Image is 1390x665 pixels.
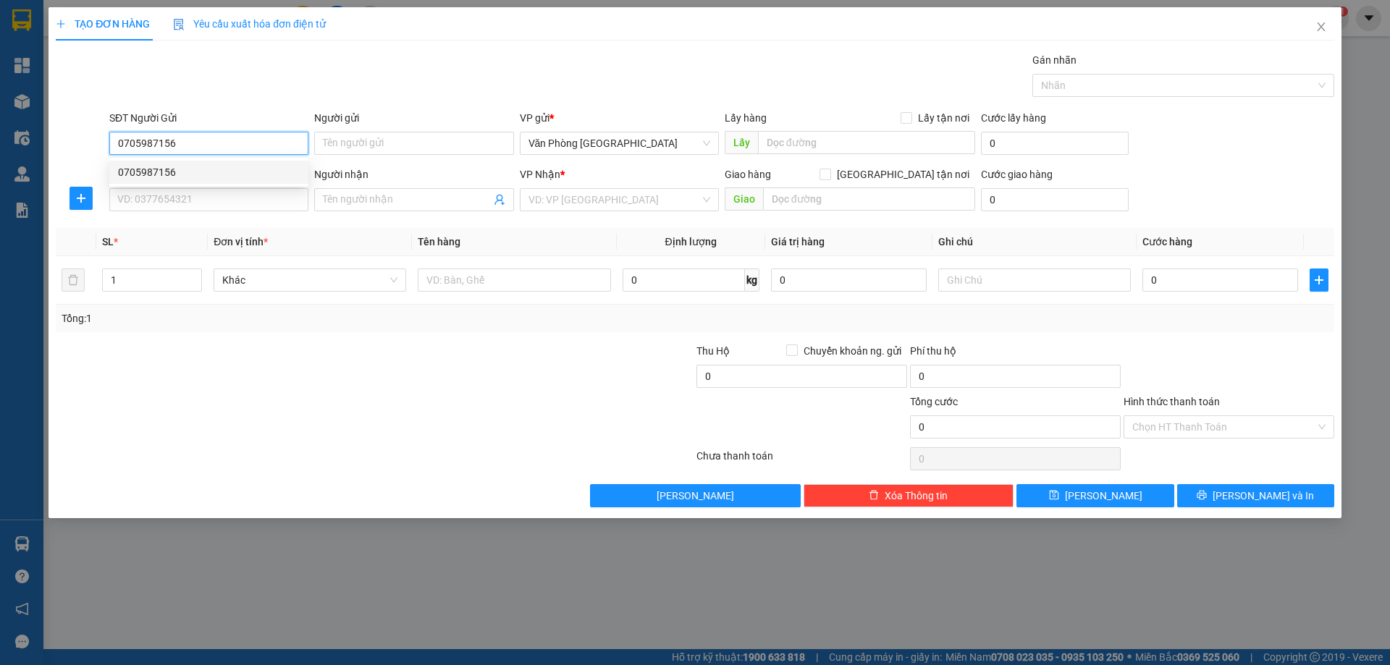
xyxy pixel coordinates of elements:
[725,169,771,180] span: Giao hàng
[1301,7,1341,48] button: Close
[763,187,975,211] input: Dọc đường
[1213,488,1314,504] span: [PERSON_NAME] và In
[62,268,85,292] button: delete
[123,63,172,90] span: 0906 477 911
[127,13,168,60] strong: Nhà xe QUỐC ĐẠT
[981,169,1053,180] label: Cước giao hàng
[102,236,114,247] span: SL
[1197,490,1207,501] span: printer
[314,110,513,126] div: Người gửi
[173,19,185,30] img: icon
[725,131,758,154] span: Lấy
[798,343,907,359] span: Chuyển khoản ng. gửi
[418,268,610,292] input: VD: Bàn, Ghế
[1177,484,1334,507] button: printer[PERSON_NAME] và In
[725,187,763,211] span: Giao
[118,164,300,180] div: 0705987156
[590,484,801,507] button: [PERSON_NAME]
[696,345,730,357] span: Thu Hộ
[981,132,1129,155] input: Cước lấy hàng
[109,161,308,184] div: 0705987156
[520,110,719,126] div: VP gửi
[1016,484,1174,507] button: save[PERSON_NAME]
[1142,236,1192,247] span: Cước hàng
[1310,274,1328,286] span: plus
[1315,21,1327,33] span: close
[695,448,909,473] div: Chưa thanh toán
[912,110,975,126] span: Lấy tận nơi
[56,18,150,30] span: TẠO ĐƠN HÀNG
[745,268,759,292] span: kg
[314,166,513,182] div: Người nhận
[910,396,958,407] span: Tổng cước
[418,236,460,247] span: Tên hàng
[127,93,169,140] strong: PHIẾU BIÊN NHẬN
[494,194,505,206] span: user-add
[981,112,1046,124] label: Cước lấy hàng
[1124,396,1220,407] label: Hình thức thanh toán
[869,490,879,501] span: delete
[831,166,975,182] span: [GEOGRAPHIC_DATA] tận nơi
[885,488,948,504] span: Xóa Thông tin
[771,268,927,292] input: 0
[56,19,66,29] span: plus
[665,236,717,247] span: Định lượng
[1065,488,1142,504] span: [PERSON_NAME]
[758,131,975,154] input: Dọc đường
[9,57,111,108] img: logo
[804,484,1014,507] button: deleteXóa Thông tin
[184,88,307,103] span: BXTTDN1108250009
[69,187,93,210] button: plus
[1032,54,1077,66] label: Gán nhãn
[771,236,825,247] span: Giá trị hàng
[222,269,397,291] span: Khác
[938,268,1131,292] input: Ghi Chú
[725,112,767,124] span: Lấy hàng
[70,192,92,204] span: plus
[910,343,1121,365] div: Phí thu hộ
[981,188,1129,211] input: Cước giao hàng
[932,228,1137,256] th: Ghi chú
[185,280,201,291] span: Decrease Value
[520,169,560,180] span: VP Nhận
[185,269,201,280] span: Increase Value
[62,310,536,326] div: Tổng: 1
[190,281,198,290] span: down
[528,132,710,154] span: Văn Phòng Đà Nẵng
[1049,490,1059,501] span: save
[109,110,308,126] div: SĐT Người Gửi
[657,488,734,504] span: [PERSON_NAME]
[190,271,198,280] span: up
[1310,268,1328,292] button: plus
[173,18,326,30] span: Yêu cầu xuất hóa đơn điện tử
[214,236,268,247] span: Đơn vị tính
